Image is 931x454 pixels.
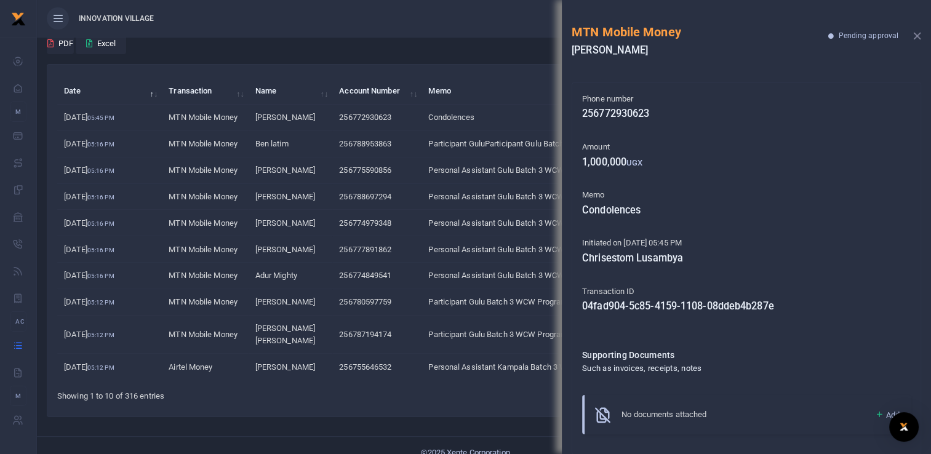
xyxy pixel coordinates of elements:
a: Add [874,408,900,422]
small: 05:45 PM [87,114,114,121]
span: 256777891862 [339,245,391,254]
span: [PERSON_NAME] [PERSON_NAME] [255,324,315,345]
span: 256772930623 [339,113,391,122]
span: [DATE] [64,271,114,280]
p: Memo [582,189,911,202]
span: [PERSON_NAME] [255,165,315,175]
li: M [10,102,26,122]
small: 05:16 PM [87,141,114,148]
span: No documents attached [621,410,706,419]
small: 05:16 PM [87,273,114,279]
span: Airtel Money [169,362,212,372]
p: Transaction ID [582,285,911,298]
span: MTN Mobile Money [169,297,238,306]
span: Pending approval [838,31,898,40]
span: [DATE] [64,218,114,228]
a: logo-small logo-large logo-large [11,14,26,23]
span: Adur Mighty [255,271,297,280]
span: Participant GuluParticipant Gulu Batch 3 WCW Program [428,139,623,148]
div: Showing 1 to 10 of 316 entries [57,383,408,402]
li: Ac [10,311,26,332]
h5: MTN Mobile Money [572,25,828,39]
th: Name: activate to sort column ascending [248,78,332,105]
span: Personal Assistant Gulu Batch 3 WCW Program [428,192,596,201]
h5: 1,000,000 [582,156,911,169]
span: [PERSON_NAME] [255,245,315,254]
span: [PERSON_NAME] [255,192,315,201]
p: Amount [582,141,911,154]
span: 256780597759 [339,297,391,306]
p: Initiated on [DATE] 05:45 PM [582,237,911,250]
span: 256774849541 [339,271,391,280]
span: MTN Mobile Money [169,113,238,122]
small: 05:12 PM [87,332,114,338]
li: M [10,386,26,406]
th: Transaction: activate to sort column ascending [162,78,248,105]
span: [DATE] [64,113,114,122]
h5: [PERSON_NAME] [572,44,828,57]
span: Participant Gulu Batch 3 WCW Program [428,297,567,306]
span: Personal Assistant Gulu Batch 3 WCW Program [428,218,596,228]
span: Personal Assistant Gulu Batch 3 WCW Program [428,165,596,175]
h4: Supporting Documents [582,348,854,362]
span: Condolences [428,113,474,122]
span: MTN Mobile Money [169,192,238,201]
span: 256787194174 [339,330,391,339]
small: 05:16 PM [87,167,114,174]
span: MTN Mobile Money [169,245,238,254]
button: PDF [47,33,74,54]
span: [DATE] [64,165,114,175]
span: 256755646532 [339,362,391,372]
span: [DATE] [64,192,114,201]
span: MTN Mobile Money [169,165,238,175]
h5: 04fad904-5c85-4159-1108-08ddeb4b287e [582,300,911,313]
span: Participant Gulu Batch 3 WCW Program [428,330,567,339]
button: Excel [76,33,126,54]
span: Ben latim [255,139,289,148]
img: logo-small [11,12,26,26]
span: INNOVATION VILLAGE [74,13,159,24]
small: UGX [626,158,642,167]
span: [PERSON_NAME] [255,113,315,122]
small: 05:12 PM [87,364,114,371]
span: Add [886,410,900,420]
span: 256788697294 [339,192,391,201]
h5: Condolences [582,204,911,217]
p: Phone number [582,93,911,106]
span: [DATE] [64,139,114,148]
span: [PERSON_NAME] [255,362,315,372]
small: 05:16 PM [87,194,114,201]
span: [DATE] [64,245,114,254]
span: Personal Assistant Gulu Batch 3 WCW Program [428,271,596,280]
th: Date: activate to sort column descending [57,78,162,105]
small: 05:16 PM [87,220,114,227]
span: [DATE] [64,330,114,339]
span: 256774979348 [339,218,391,228]
small: 05:16 PM [87,247,114,253]
span: [DATE] [64,297,114,306]
span: 256788953863 [339,139,391,148]
span: MTN Mobile Money [169,139,238,148]
span: [DATE] [64,362,114,372]
h5: Chrisestom Lusambya [582,252,911,265]
span: MTN Mobile Money [169,271,238,280]
span: Personal Assistant Kampala Batch 3 WCW Program [428,362,611,372]
h5: 256772930623 [582,108,911,120]
span: MTN Mobile Money [169,330,238,339]
small: 05:12 PM [87,299,114,306]
th: Account Number: activate to sort column ascending [332,78,422,105]
span: [PERSON_NAME] [255,218,315,228]
h4: Such as invoices, receipts, notes [582,362,854,375]
span: 256775590856 [339,165,391,175]
span: [PERSON_NAME] [255,297,315,306]
div: Open Intercom Messenger [889,412,919,442]
button: Close [913,32,921,40]
span: MTN Mobile Money [169,218,238,228]
span: Personal Assistant Gulu Batch 3 WCW Program [428,245,596,254]
th: Memo: activate to sort column ascending [422,78,639,105]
